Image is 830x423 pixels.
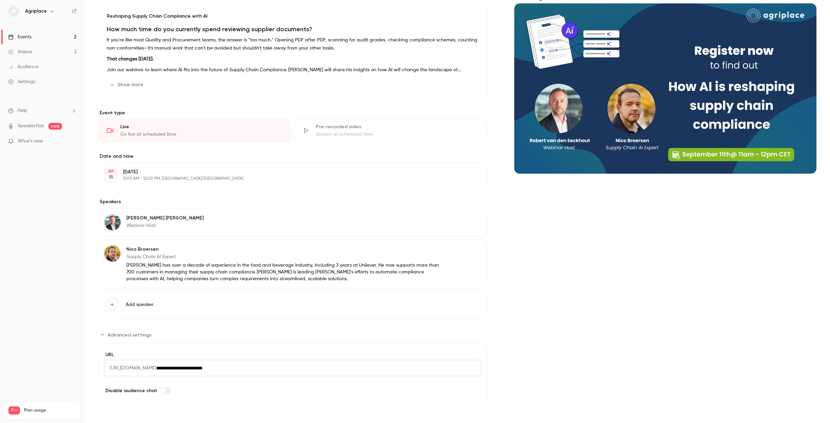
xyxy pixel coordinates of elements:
[8,49,32,55] div: Videos
[104,360,156,376] span: [URL][DOMAIN_NAME]
[104,245,121,262] img: Nico Broersen
[24,408,76,413] span: Plan usage
[8,78,35,85] div: Settings
[105,169,117,174] div: SEP
[120,131,283,138] div: Go live at scheduled time
[316,131,479,138] div: Stream at scheduled time
[126,262,443,282] p: [PERSON_NAME] has over a decade of experience in the food and beverage industry, including 3 year...
[316,123,479,130] div: Pre-recorded video
[107,25,479,33] h1: How much time do you currently spend reviewing supplier documents?
[126,246,443,253] p: Nico Broersen
[107,66,479,74] p: Join our webinar to learn where AI fits into the future of Supply Chain Compliance. [PERSON_NAME]...
[98,329,487,403] section: Advanced settings
[123,169,451,175] p: [DATE]
[98,239,487,288] div: Nico BroersenNico BroersenSupply Chain AI Expert[PERSON_NAME] has over a decade of experience in ...
[8,6,19,17] img: Agriplace
[107,57,153,61] strong: That changes [DATE].
[8,406,20,415] span: Pro
[8,34,32,40] div: Events
[123,176,451,181] p: 11:00 AM - 12:00 PM, [GEOGRAPHIC_DATA]/[GEOGRAPHIC_DATA]
[126,253,443,260] p: Supply Chain AI Expert
[107,79,147,90] button: Show more
[104,214,121,230] img: Robert van den Eeckhout
[120,123,283,130] div: Live
[107,13,479,20] p: Reshaping Supply Chain Compliance with AI
[18,107,27,114] span: Help
[98,208,487,236] div: Robert van den Eeckhout[PERSON_NAME] [PERSON_NAME]Webinar Host
[294,119,487,142] div: Pre-recorded videoStream at scheduled time
[126,222,204,229] p: Webinar Host
[108,331,151,339] span: Advanced settings
[98,198,487,205] label: Speakers
[48,123,62,130] span: new
[25,8,47,15] h6: Agriplace
[98,153,487,160] label: Date and time
[126,215,204,222] p: [PERSON_NAME] [PERSON_NAME]
[18,138,43,145] span: What's new
[18,122,44,130] a: SpeakerHub
[107,36,479,52] p: If you're like most Quality and Procurement teams, the answer is "too much." Opening PDF after PD...
[68,138,77,145] iframe: Noticeable Trigger
[126,301,153,308] span: Add speaker
[8,63,38,70] div: Audience
[109,174,113,181] p: 11
[98,110,487,116] p: Event type
[105,387,157,394] span: Disable audience chat
[98,119,291,142] div: LiveGo live at scheduled time
[98,291,487,319] button: Add speaker
[8,107,77,114] li: help-dropdown-opener
[104,351,481,358] label: URL
[98,329,155,340] button: Advanced settings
